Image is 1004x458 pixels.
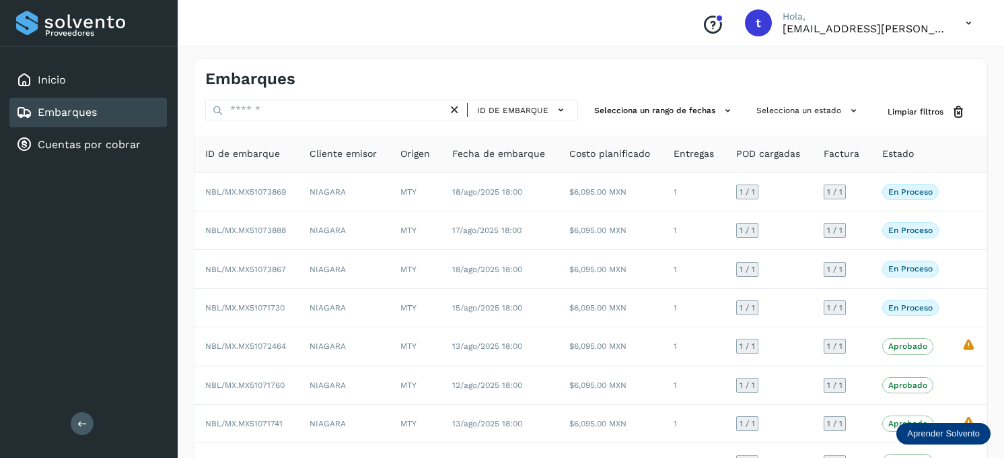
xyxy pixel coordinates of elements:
[299,250,390,288] td: NIAGARA
[888,226,933,235] p: En proceso
[888,341,927,351] p: Aprobado
[740,420,755,428] span: 1 / 1
[390,289,442,327] td: MTY
[299,173,390,211] td: NIAGARA
[477,104,548,117] span: ID de embarque
[663,327,726,366] td: 1
[9,130,167,160] div: Cuentas por cobrar
[827,265,842,273] span: 1 / 1
[896,423,991,445] div: Aprender Solvento
[9,98,167,127] div: Embarques
[663,211,726,250] td: 1
[390,250,442,288] td: MTY
[205,265,286,274] span: NBL/MX.MX51073867
[9,65,167,95] div: Inicio
[888,419,927,428] p: Aprobado
[877,100,976,125] button: Limpiar filtros
[38,73,66,86] a: Inicio
[390,173,442,211] td: MTY
[569,147,650,161] span: Costo planificado
[390,211,442,250] td: MTY
[740,188,755,196] span: 1 / 1
[299,405,390,443] td: NIAGARA
[827,381,842,389] span: 1 / 1
[740,381,755,389] span: 1 / 1
[888,106,943,118] span: Limpiar filtros
[559,289,663,327] td: $6,095.00 MXN
[299,289,390,327] td: NIAGARA
[390,327,442,366] td: MTY
[663,289,726,327] td: 1
[827,226,842,234] span: 1 / 1
[452,265,522,274] span: 18/ago/2025 18:00
[38,138,141,151] a: Cuentas por cobrar
[740,226,755,234] span: 1 / 1
[888,381,927,390] p: Aprobado
[205,69,295,89] h4: Embarques
[390,366,442,405] td: MTY
[827,188,842,196] span: 1 / 1
[888,187,933,197] p: En proceso
[559,327,663,366] td: $6,095.00 MXN
[452,187,522,197] span: 18/ago/2025 18:00
[452,341,522,351] span: 13/ago/2025 18:00
[400,147,430,161] span: Origen
[740,342,755,350] span: 1 / 1
[390,405,442,443] td: MTY
[827,342,842,350] span: 1 / 1
[299,366,390,405] td: NIAGARA
[205,187,286,197] span: NBL/MX.MX51073869
[663,366,726,405] td: 1
[559,250,663,288] td: $6,095.00 MXN
[205,303,285,313] span: NBL/MX.MX51071730
[663,250,726,288] td: 1
[827,304,842,312] span: 1 / 1
[827,420,842,428] span: 1 / 1
[674,147,714,161] span: Entregas
[299,327,390,366] td: NIAGARA
[559,366,663,405] td: $6,095.00 MXN
[452,226,522,235] span: 17/ago/2025 18:00
[783,22,944,35] p: transportes.lg.lozano@gmail.com
[907,428,980,439] p: Aprender Solvento
[888,303,933,313] p: En proceso
[663,173,726,211] td: 1
[740,304,755,312] span: 1 / 1
[299,211,390,250] td: NIAGARA
[888,264,933,273] p: En proceso
[740,265,755,273] span: 1 / 1
[559,211,663,250] td: $6,095.00 MXN
[663,405,726,443] td: 1
[783,11,944,22] p: Hola,
[751,100,866,122] button: Selecciona un estado
[38,106,97,119] a: Embarques
[824,147,859,161] span: Factura
[473,100,572,120] button: ID de embarque
[205,341,286,351] span: NBL/MX.MX51072464
[589,100,740,122] button: Selecciona un rango de fechas
[205,147,280,161] span: ID de embarque
[452,381,522,390] span: 12/ago/2025 18:00
[452,303,522,313] span: 15/ago/2025 18:00
[310,147,377,161] span: Cliente emisor
[45,28,162,38] p: Proveedores
[736,147,800,161] span: POD cargadas
[205,226,286,235] span: NBL/MX.MX51073888
[205,419,283,428] span: NBL/MX.MX51071741
[205,381,285,390] span: NBL/MX.MX51071760
[882,147,914,161] span: Estado
[452,147,545,161] span: Fecha de embarque
[452,419,522,428] span: 13/ago/2025 18:00
[559,405,663,443] td: $6,095.00 MXN
[559,173,663,211] td: $6,095.00 MXN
